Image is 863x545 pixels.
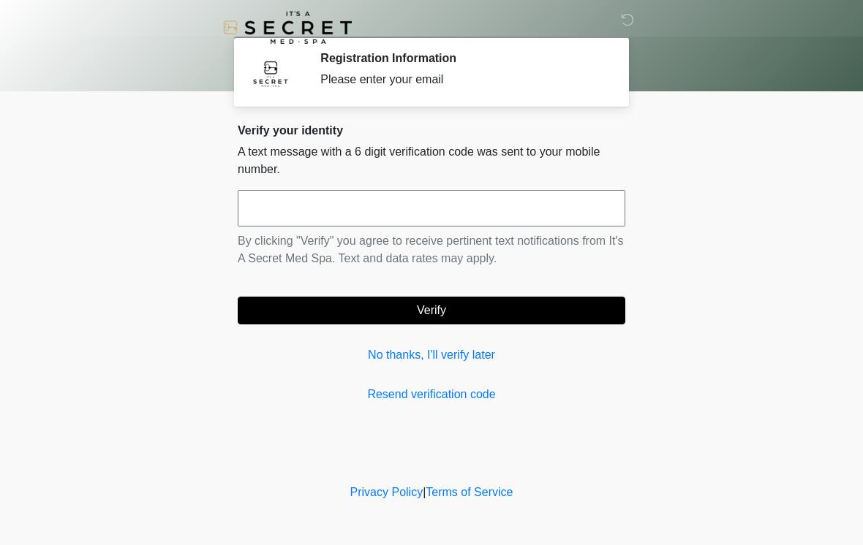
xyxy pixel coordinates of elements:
a: Resend verification code [238,386,625,403]
a: | [423,486,426,498]
h2: Registration Information [320,51,603,65]
h2: Verify your identity [238,123,625,137]
p: By clicking "Verify" you agree to receive pertinent text notifications from It's A Secret Med Spa... [238,232,625,267]
div: Please enter your email [320,71,603,88]
p: A text message with a 6 digit verification code was sent to your mobile number. [238,143,625,178]
a: Terms of Service [426,486,513,498]
img: Agent Avatar [249,51,293,95]
button: Verify [238,297,625,324]
img: It's A Secret Med Spa Logo [223,11,352,44]
a: Privacy Policy [350,486,423,498]
a: No thanks, I'll verify later [238,346,625,364]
